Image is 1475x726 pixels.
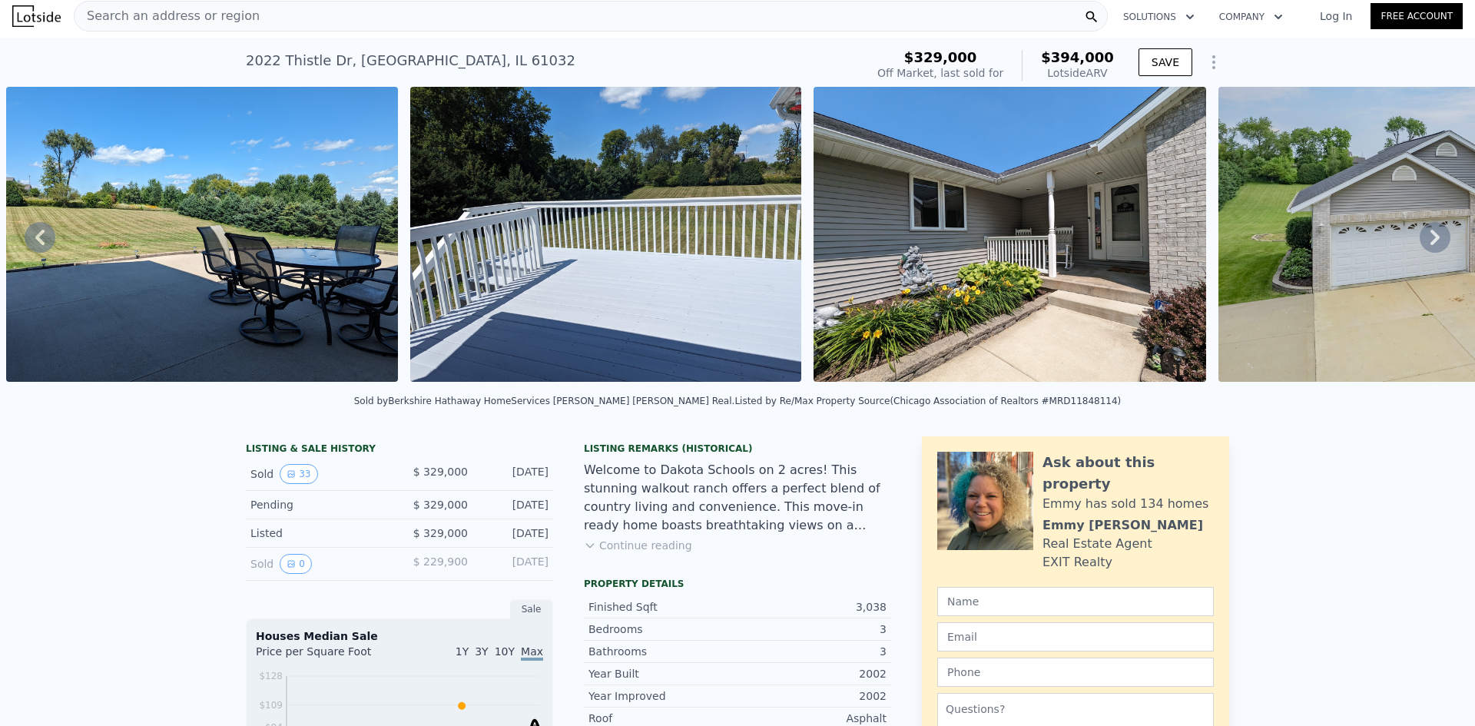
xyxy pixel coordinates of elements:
[259,700,283,711] tspan: $109
[510,599,553,619] div: Sale
[410,87,802,382] img: Sale: 139124999 Parcel: 34389314
[814,87,1205,382] img: Sale: 139124999 Parcel: 34389314
[1198,47,1229,78] button: Show Options
[904,49,977,65] span: $329,000
[354,396,735,406] div: Sold by Berkshire Hathaway HomeServices [PERSON_NAME] [PERSON_NAME] Real .
[937,587,1214,616] input: Name
[413,555,468,568] span: $ 229,900
[250,525,387,541] div: Listed
[413,527,468,539] span: $ 329,000
[1042,495,1208,513] div: Emmy has sold 134 homes
[1111,3,1207,31] button: Solutions
[480,525,549,541] div: [DATE]
[246,50,575,71] div: 2022 Thistle Dr , [GEOGRAPHIC_DATA] , IL 61032
[246,443,553,458] div: LISTING & SALE HISTORY
[584,538,692,553] button: Continue reading
[584,578,891,590] div: Property details
[588,666,737,681] div: Year Built
[75,7,260,25] span: Search an address or region
[256,644,399,668] div: Price per Square Foot
[1301,8,1371,24] a: Log In
[12,5,61,27] img: Lotside
[588,688,737,704] div: Year Improved
[1041,65,1114,81] div: Lotside ARV
[588,711,737,726] div: Roof
[475,645,488,658] span: 3Y
[250,464,387,484] div: Sold
[588,644,737,659] div: Bathrooms
[737,622,887,637] div: 3
[250,554,387,574] div: Sold
[1042,535,1152,553] div: Real Estate Agent
[456,645,469,658] span: 1Y
[256,628,543,644] div: Houses Median Sale
[877,65,1003,81] div: Off Market, last sold for
[1042,553,1112,572] div: EXIT Realty
[737,666,887,681] div: 2002
[280,464,317,484] button: View historical data
[1371,3,1463,29] a: Free Account
[1042,452,1214,495] div: Ask about this property
[6,87,398,382] img: Sale: 139124999 Parcel: 34389314
[480,554,549,574] div: [DATE]
[1207,3,1295,31] button: Company
[480,464,549,484] div: [DATE]
[734,396,1121,406] div: Listed by Re/Max Property Source (Chicago Association of Realtors #MRD11848114)
[737,599,887,615] div: 3,038
[1139,48,1192,76] button: SAVE
[937,622,1214,651] input: Email
[521,645,543,661] span: Max
[250,497,387,512] div: Pending
[584,461,891,535] div: Welcome to Dakota Schools on 2 acres! This stunning walkout ranch offers a perfect blend of count...
[584,443,891,455] div: Listing Remarks (Historical)
[588,599,737,615] div: Finished Sqft
[280,554,312,574] button: View historical data
[413,499,468,511] span: $ 329,000
[737,688,887,704] div: 2002
[495,645,515,658] span: 10Y
[737,644,887,659] div: 3
[588,622,737,637] div: Bedrooms
[413,466,468,478] span: $ 329,000
[937,658,1214,687] input: Phone
[737,711,887,726] div: Asphalt
[1042,516,1203,535] div: Emmy [PERSON_NAME]
[259,671,283,681] tspan: $128
[480,497,549,512] div: [DATE]
[1041,49,1114,65] span: $394,000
